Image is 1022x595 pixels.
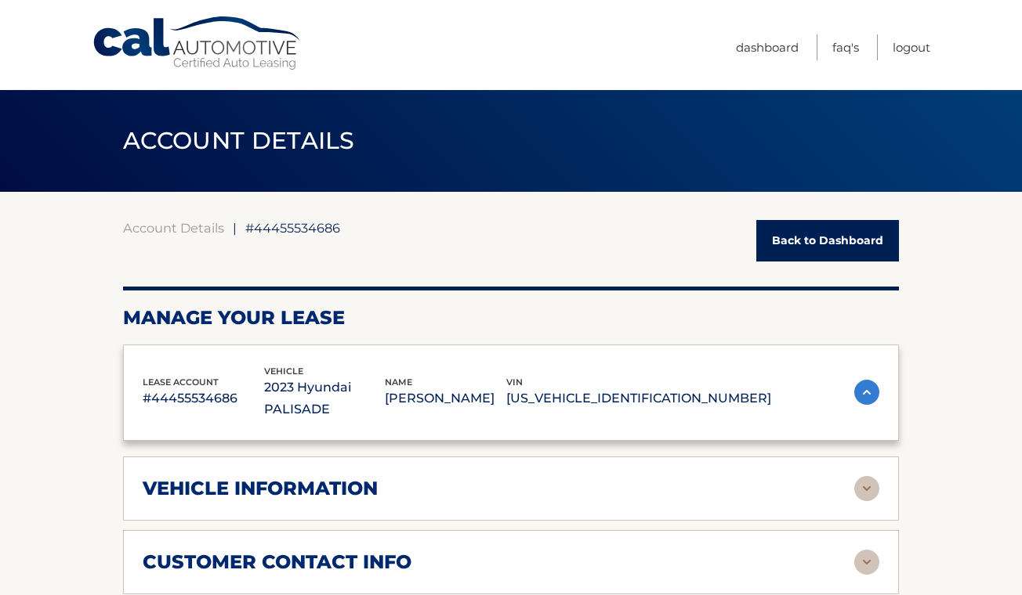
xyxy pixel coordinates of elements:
span: ACCOUNT DETAILS [123,126,355,155]
p: [PERSON_NAME] [385,388,506,409]
a: Cal Automotive [92,16,303,71]
p: 2023 Hyundai PALISADE [264,377,386,420]
a: Logout [893,34,930,60]
span: #44455534686 [245,220,340,236]
img: accordion-active.svg [854,380,879,405]
p: [US_VEHICLE_IDENTIFICATION_NUMBER] [506,388,771,409]
a: Account Details [123,220,224,236]
span: vin [506,377,523,388]
a: FAQ's [832,34,859,60]
h2: Manage Your Lease [123,306,899,330]
h2: customer contact info [143,550,411,574]
h2: vehicle information [143,477,378,500]
a: Dashboard [736,34,799,60]
a: Back to Dashboard [756,220,899,261]
span: vehicle [264,366,303,377]
span: | [233,220,237,236]
span: lease account [143,377,219,388]
img: accordion-rest.svg [854,550,879,575]
span: name [385,377,412,388]
img: accordion-rest.svg [854,476,879,501]
p: #44455534686 [143,388,264,409]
